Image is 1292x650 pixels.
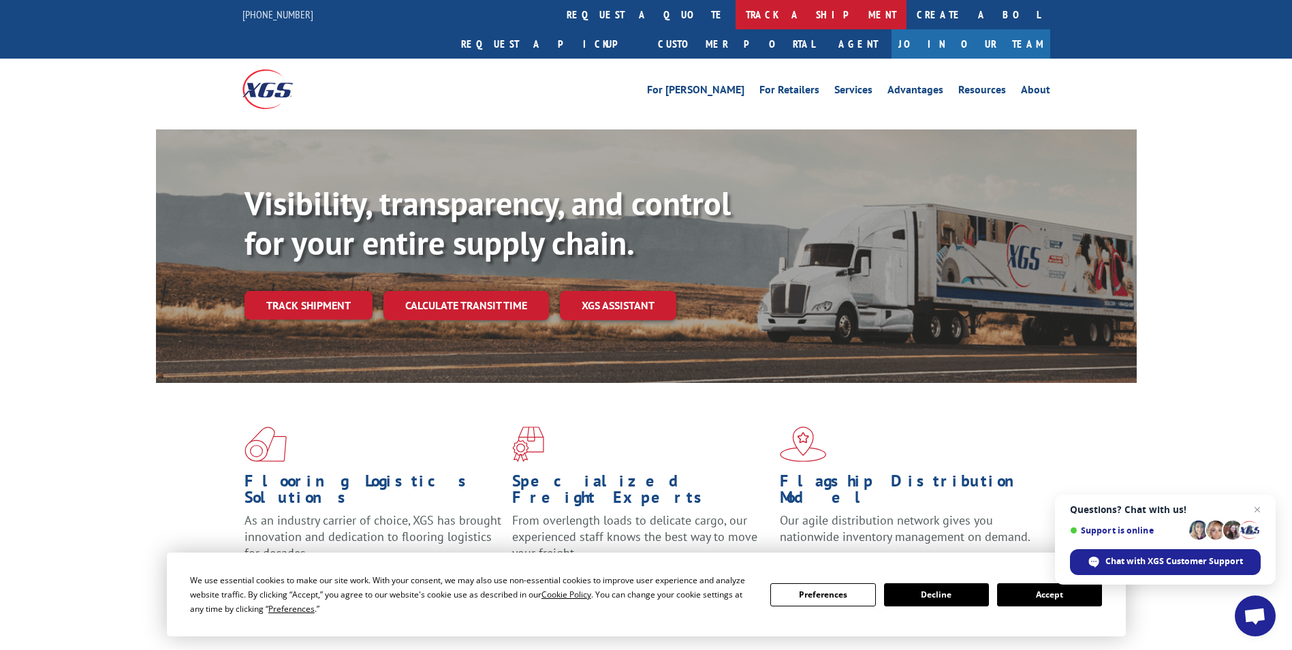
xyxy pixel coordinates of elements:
[958,84,1006,99] a: Resources
[780,512,1030,544] span: Our agile distribution network gives you nationwide inventory management on demand.
[245,473,502,512] h1: Flooring Logistics Solutions
[512,512,770,573] p: From overlength loads to delicate cargo, our experienced staff knows the best way to move your fr...
[451,29,648,59] a: Request a pickup
[245,512,501,561] span: As an industry carrier of choice, XGS has brought innovation and dedication to flooring logistics...
[892,29,1050,59] a: Join Our Team
[647,84,744,99] a: For [PERSON_NAME]
[780,427,827,462] img: xgs-icon-flagship-distribution-model-red
[541,589,591,600] span: Cookie Policy
[648,29,825,59] a: Customer Portal
[167,553,1126,636] div: Cookie Consent Prompt
[1070,525,1184,536] span: Support is online
[1070,504,1261,515] span: Questions? Chat with us!
[1105,555,1243,568] span: Chat with XGS Customer Support
[770,583,875,606] button: Preferences
[245,427,287,462] img: xgs-icon-total-supply-chain-intelligence-red
[887,84,943,99] a: Advantages
[512,473,770,512] h1: Specialized Freight Experts
[242,7,313,21] a: [PHONE_NUMBER]
[245,291,373,320] a: Track shipment
[884,583,989,606] button: Decline
[834,84,872,99] a: Services
[268,603,315,615] span: Preferences
[1249,501,1265,518] span: Close chat
[1021,84,1050,99] a: About
[759,84,819,99] a: For Retailers
[997,583,1102,606] button: Accept
[1070,549,1261,575] div: Chat with XGS Customer Support
[560,291,676,320] a: XGS ASSISTANT
[780,473,1037,512] h1: Flagship Distribution Model
[1235,595,1276,636] div: Open chat
[190,573,754,616] div: We use essential cookies to make our site work. With your consent, we may also use non-essential ...
[245,182,731,264] b: Visibility, transparency, and control for your entire supply chain.
[825,29,892,59] a: Agent
[512,427,544,462] img: xgs-icon-focused-on-flooring-red
[383,291,549,320] a: Calculate transit time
